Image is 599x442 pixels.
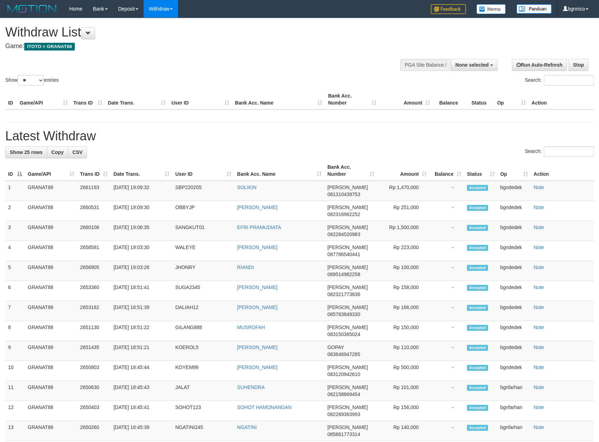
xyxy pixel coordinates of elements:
[327,225,368,230] span: [PERSON_NAME]
[25,421,77,441] td: GRANAT88
[5,4,59,14] img: MOTION_logo.png
[498,281,531,301] td: bgndedek
[377,281,429,301] td: Rp 158,000
[429,341,464,361] td: -
[429,281,464,301] td: -
[498,301,531,321] td: bgndedek
[498,161,531,181] th: Op: activate to sort column ascending
[172,401,234,421] td: SOHOT123
[534,264,544,270] a: Note
[172,241,234,261] td: WALEYE
[429,361,464,381] td: -
[377,341,429,361] td: Rp 110,000
[325,89,379,109] th: Bank Acc. Number
[5,401,25,421] td: 12
[568,59,588,71] a: Stop
[327,304,368,310] span: [PERSON_NAME]
[237,424,257,430] a: NGATINI
[172,361,234,381] td: KOYEM99
[77,401,111,421] td: 2650403
[476,4,506,14] img: Button%20Memo.svg
[534,404,544,410] a: Note
[467,305,488,311] span: Accepted
[111,301,172,321] td: [DATE] 18:51:39
[451,59,498,71] button: None selected
[377,301,429,321] td: Rp 166,000
[429,381,464,401] td: -
[377,161,429,181] th: Amount: activate to sort column ascending
[512,59,567,71] a: Run Auto-Refresh
[377,381,429,401] td: Rp 101,000
[18,75,44,86] select: Showentries
[377,401,429,421] td: Rp 156,000
[534,384,544,390] a: Note
[25,181,77,201] td: GRANAT88
[77,261,111,281] td: 2656905
[172,181,234,201] td: SBP220205
[25,341,77,361] td: GRANAT88
[77,281,111,301] td: 2653360
[467,185,488,191] span: Accepted
[377,321,429,341] td: Rp 150,000
[237,185,256,190] a: SOLIKIN
[237,245,277,250] a: [PERSON_NAME]
[5,381,25,401] td: 11
[498,341,531,361] td: bgndedek
[498,421,531,441] td: bgnfarhan
[237,404,291,410] a: SOHOT HAMONANGAN
[5,421,25,441] td: 13
[111,321,172,341] td: [DATE] 18:51:22
[111,401,172,421] td: [DATE] 18:45:41
[172,161,234,181] th: User ID: activate to sort column ascending
[377,221,429,241] td: Rp 1,500,000
[327,264,368,270] span: [PERSON_NAME]
[172,201,234,221] td: OBBYJP
[5,301,25,321] td: 7
[429,421,464,441] td: -
[77,201,111,221] td: 2660531
[25,281,77,301] td: GRANAT88
[77,421,111,441] td: 2650260
[172,281,234,301] td: SUGA2345
[327,351,360,357] span: Copy 083846947285 to clipboard
[232,89,325,109] th: Bank Acc. Name
[429,201,464,221] td: -
[467,385,488,391] span: Accepted
[5,43,392,50] h4: Game:
[498,241,531,261] td: bgndedek
[464,161,498,181] th: Status: activate to sort column ascending
[172,421,234,441] td: NGATINI245
[5,281,25,301] td: 6
[534,304,544,310] a: Note
[234,161,324,181] th: Bank Acc. Name: activate to sort column ascending
[237,304,277,310] a: [PERSON_NAME]
[327,212,360,217] span: Copy 082316962252 to clipboard
[77,181,111,201] td: 2661193
[467,245,488,251] span: Accepted
[10,149,42,155] span: Show 25 rows
[77,221,111,241] td: 2660108
[377,201,429,221] td: Rp 251,000
[534,424,544,430] a: Note
[25,221,77,241] td: GRANAT88
[498,381,531,401] td: bgnfarhan
[5,89,17,109] th: ID
[5,321,25,341] td: 8
[498,261,531,281] td: bgndedek
[467,365,488,371] span: Accepted
[25,261,77,281] td: GRANAT88
[467,425,488,431] span: Accepted
[5,161,25,181] th: ID: activate to sort column descending
[544,146,594,157] input: Search:
[498,321,531,341] td: bgndedek
[327,384,368,390] span: [PERSON_NAME]
[498,221,531,241] td: bgndedek
[111,361,172,381] td: [DATE] 18:45:44
[237,344,277,350] a: [PERSON_NAME]
[429,301,464,321] td: -
[25,401,77,421] td: GRANAT88
[455,62,489,68] span: None selected
[77,361,111,381] td: 2650803
[172,301,234,321] td: DALIAH12
[327,252,360,257] span: Copy 087786540441 to clipboard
